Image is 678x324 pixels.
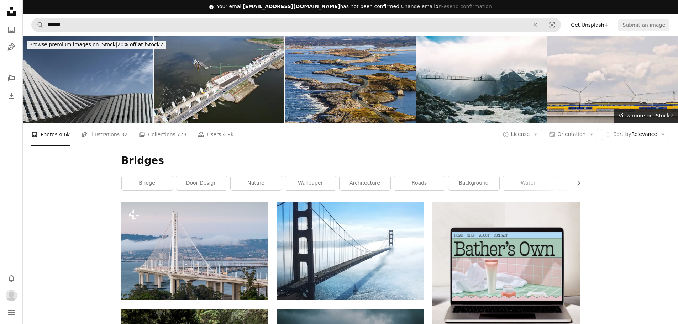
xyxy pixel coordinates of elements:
button: Resend confirmation [440,3,492,10]
button: scroll list to the right [572,176,580,190]
a: building [557,176,608,190]
button: License [499,129,542,140]
a: Change email [401,4,435,9]
span: Relevance [613,131,657,138]
a: Home — Unsplash [4,4,19,20]
a: Users 4.9k [198,123,233,146]
img: a bridge over a large body of water [121,202,268,300]
a: Illustrations 32 [81,123,127,146]
button: Sort byRelevance [601,129,669,140]
span: Orientation [557,131,585,137]
button: Submit an image [618,19,669,31]
button: Visual search [543,18,561,32]
button: Menu [4,306,19,320]
a: a bridge over a large body of water [121,248,268,254]
span: Sort by [613,131,631,137]
a: nature [231,176,282,190]
span: 773 [177,131,186,138]
h1: Bridges [121,154,580,167]
a: roads [394,176,445,190]
a: bridge [122,176,173,190]
a: Get Unsplash+ [567,19,613,31]
a: door design [176,176,227,190]
button: Search Unsplash [32,18,44,32]
a: Collections [4,71,19,86]
form: Find visuals sitewide [31,18,561,32]
a: background [448,176,499,190]
a: Photos [4,23,19,37]
img: Dutch intercity train passing bridge [547,36,678,123]
span: Browse premium images on iStock | [29,42,117,47]
img: Aerial view of the Afsluitdijk, The Netherlands [154,36,285,123]
span: View more on iStock ↗ [619,113,674,118]
a: wallpaper [285,176,336,190]
span: 20% off at iStock ↗ [29,42,164,47]
a: Download History [4,89,19,103]
img: Female Hiker crossing a suspension bridge over a glacier river with snowcapped mountains and a gl... [416,36,547,123]
button: Clear [527,18,543,32]
img: Golden Gate Bridge, San Francisco California [277,202,424,300]
span: 4.9k [223,131,233,138]
div: Your email has not been confirmed. [217,3,492,10]
a: View more on iStock↗ [614,109,678,123]
img: Aerial view of stunning bridge road and small islands in the sea in Norway [285,36,416,123]
a: Browse premium images on iStock|20% off at iStock↗ [23,36,170,53]
button: Notifications [4,271,19,286]
a: architecture [340,176,390,190]
img: Avatar of user Ali Dagli [6,290,17,301]
a: Golden Gate Bridge, San Francisco California [277,248,424,254]
span: 32 [121,131,128,138]
a: Illustrations [4,40,19,54]
a: water [503,176,554,190]
button: Profile [4,288,19,303]
a: Collections 773 [139,123,186,146]
img: Modern Urban Buildings [23,36,153,123]
button: Orientation [545,129,598,140]
span: License [511,131,530,137]
span: or [401,4,492,9]
span: [EMAIL_ADDRESS][DOMAIN_NAME] [243,4,340,9]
